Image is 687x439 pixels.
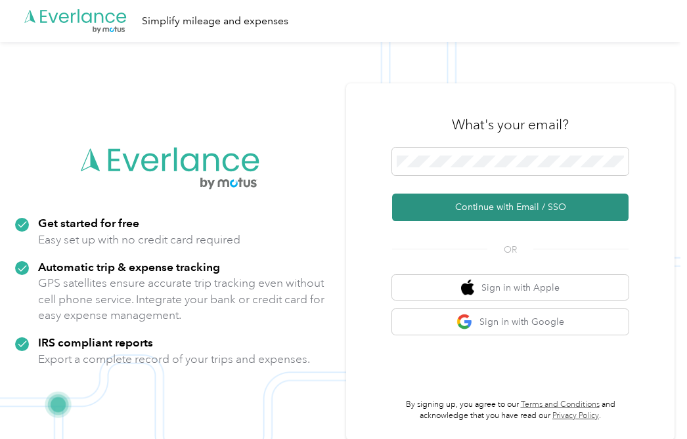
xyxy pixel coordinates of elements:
[392,194,629,221] button: Continue with Email / SSO
[38,260,220,274] strong: Automatic trip & expense tracking
[456,314,473,330] img: google logo
[142,13,288,30] div: Simplify mileage and expenses
[392,275,629,301] button: apple logoSign in with Apple
[552,411,599,421] a: Privacy Policy
[38,275,325,324] p: GPS satellites ensure accurate trip tracking even without cell phone service. Integrate your bank...
[392,399,629,422] p: By signing up, you agree to our and acknowledge that you have read our .
[38,216,139,230] strong: Get started for free
[392,309,629,335] button: google logoSign in with Google
[38,232,240,248] p: Easy set up with no credit card required
[452,115,569,134] h3: What's your email?
[38,351,310,367] p: Export a complete record of your trips and expenses.
[487,243,533,257] span: OR
[38,335,153,349] strong: IRS compliant reports
[461,280,474,296] img: apple logo
[521,400,600,409] a: Terms and Conditions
